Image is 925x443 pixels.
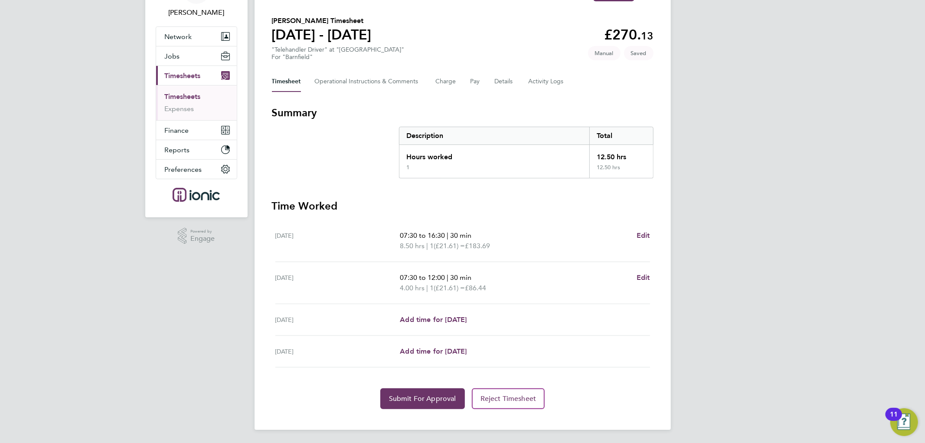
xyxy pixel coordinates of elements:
span: 07:30 to 16:30 [400,231,445,240]
span: This timesheet is Saved. [624,46,654,60]
button: Reject Timesheet [472,388,545,409]
span: Natasha Long [156,7,237,18]
span: | [426,284,428,292]
button: Operational Instructions & Comments [315,71,422,92]
span: (£21.61) = [434,284,465,292]
div: Timesheets [156,85,237,120]
span: Powered by [190,228,215,235]
span: Finance [165,126,189,135]
button: Open Resource Center, 11 new notifications [890,408,918,436]
div: [DATE] [275,230,400,251]
span: 13 [641,30,654,42]
span: (£21.61) = [434,242,465,250]
section: Timesheet [272,106,654,409]
button: Reports [156,140,237,159]
span: Engage [190,235,215,243]
span: | [447,273,448,282]
a: Go to home page [156,188,237,202]
button: Charge [436,71,457,92]
h2: [PERSON_NAME] Timesheet [272,16,372,26]
span: | [426,242,428,250]
span: Jobs [165,52,180,60]
div: Summary [399,127,654,178]
span: 4.00 hrs [400,284,425,292]
span: 1 [430,241,434,251]
span: 8.50 hrs [400,242,425,250]
button: Submit For Approval [380,388,465,409]
img: ionic-logo-retina.png [173,188,219,202]
span: 30 min [450,273,471,282]
a: Timesheets [165,92,201,101]
span: Edit [637,273,650,282]
span: Network [165,33,192,41]
button: Pay [471,71,481,92]
button: Network [156,27,237,46]
h3: Time Worked [272,199,654,213]
a: Edit [637,230,650,241]
span: Preferences [165,165,202,174]
div: [DATE] [275,315,400,325]
a: Add time for [DATE] [400,346,467,357]
div: 12.50 hrs [589,164,653,178]
span: £183.69 [465,242,490,250]
button: Timesheet [272,71,301,92]
div: For "Barnfield" [272,53,405,61]
span: 07:30 to 12:00 [400,273,445,282]
button: Timesheets [156,66,237,85]
span: £86.44 [465,284,486,292]
a: Expenses [165,105,194,113]
span: Reports [165,146,190,154]
span: Reject Timesheet [480,394,536,403]
span: 1 [430,283,434,293]
span: Add time for [DATE] [400,347,467,355]
app-decimal: £270. [605,26,654,43]
h1: [DATE] - [DATE] [272,26,372,43]
div: Total [589,127,653,144]
button: Finance [156,121,237,140]
span: Edit [637,231,650,240]
span: 30 min [450,231,471,240]
button: Details [495,71,515,92]
div: 12.50 hrs [589,145,653,164]
span: Add time for [DATE] [400,315,467,324]
h3: Summary [272,106,654,120]
a: Powered byEngage [178,228,215,244]
span: This timesheet was manually created. [588,46,621,60]
div: Description [399,127,590,144]
button: Preferences [156,160,237,179]
a: Add time for [DATE] [400,315,467,325]
div: [DATE] [275,272,400,293]
span: Submit For Approval [389,394,456,403]
div: 11 [890,414,898,426]
div: [DATE] [275,346,400,357]
span: | [447,231,448,240]
div: "Telehandler Driver" at "[GEOGRAPHIC_DATA]" [272,46,405,61]
button: Activity Logs [529,71,565,92]
span: Timesheets [165,72,201,80]
a: Edit [637,272,650,283]
div: Hours worked [399,145,590,164]
div: 1 [406,164,409,171]
button: Jobs [156,46,237,66]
